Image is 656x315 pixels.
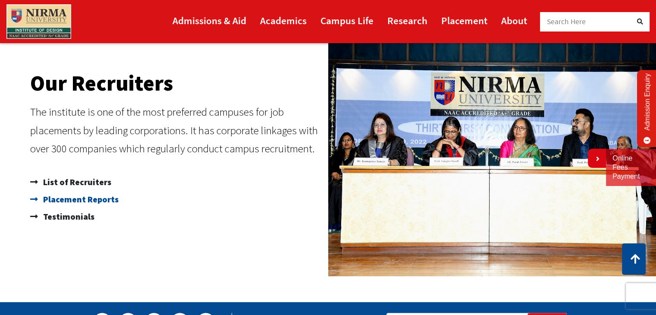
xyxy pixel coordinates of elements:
a: Online Fees Payment [612,154,650,181]
a: About [501,11,527,30]
a: Admissions & Aid [173,11,246,30]
p: The institute is one of the most preferred campuses for job placements by leading corporations. I... [30,103,324,158]
a: Testimonials [30,208,324,225]
span: List of Recruiters [41,173,111,191]
span: Search Here [547,17,586,26]
a: Placement [441,11,487,30]
a: Academics [260,11,307,30]
a: Research [387,11,427,30]
a: List of Recruiters [30,173,324,191]
img: main_logo [6,4,71,39]
span: Placement Reports [41,191,119,208]
span: Testimonials [41,208,94,225]
a: Placement Reports [30,191,324,208]
a: Campus Life [320,11,374,30]
h2: Our Recruiters [30,72,324,94]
